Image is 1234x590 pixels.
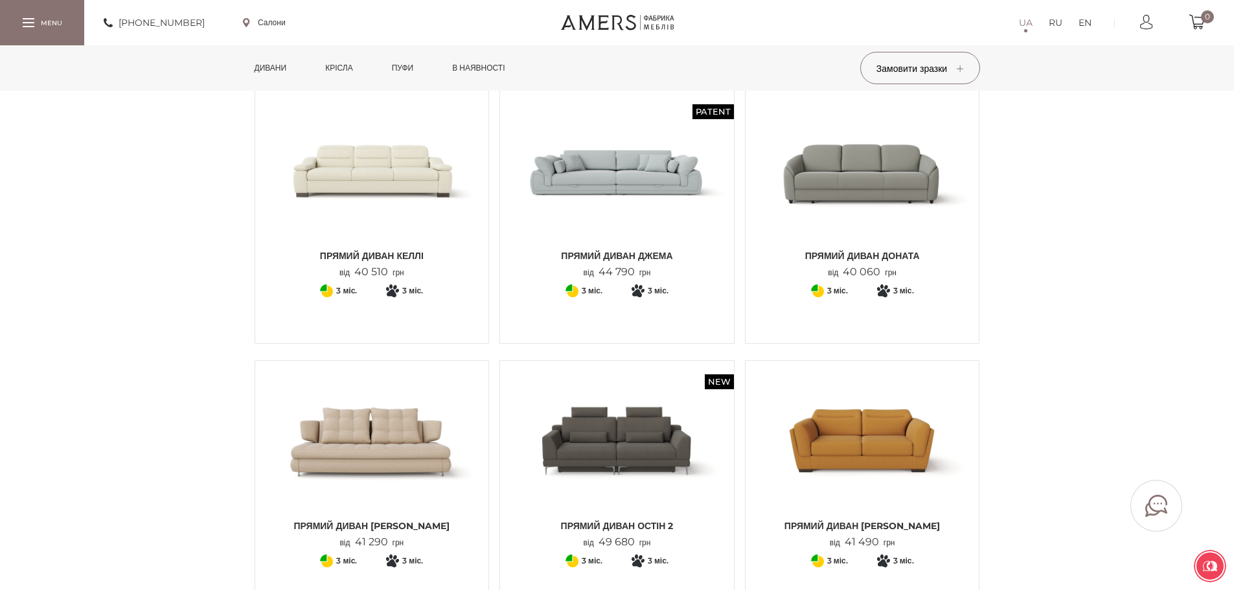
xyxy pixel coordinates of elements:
[265,519,479,532] span: Прямий диван [PERSON_NAME]
[1079,15,1091,30] a: EN
[648,283,668,299] span: 3 міс.
[705,374,734,389] span: New
[510,519,724,532] span: Прямий диван ОСТІН 2
[315,45,362,91] a: Крісла
[245,45,297,91] a: Дивани
[893,283,914,299] span: 3 міс.
[402,553,423,569] span: 3 міс.
[893,553,914,569] span: 3 міс.
[876,63,963,74] span: Замовити зразки
[442,45,514,91] a: в наявності
[830,536,895,549] p: від грн
[860,52,980,84] button: Замовити зразки
[584,536,651,549] p: від грн
[1201,10,1214,23] span: 0
[1019,15,1033,30] a: UA
[755,249,970,262] span: Прямий Диван ДОНАТА
[243,17,286,28] a: Салони
[339,536,404,549] p: від грн
[840,536,884,548] span: 41 490
[755,100,970,278] a: Прямий Диван ДОНАТА Прямий Диван ДОНАТА Прямий Диван ДОНАТА від40 060грн
[510,370,724,549] a: New Прямий диван ОСТІН 2 Прямий диван ОСТІН 2 Прямий диван ОСТІН 2 від49 680грн
[265,249,479,262] span: Прямий диван КЕЛЛІ
[382,45,424,91] a: Пуфи
[594,536,639,548] span: 49 680
[336,553,357,569] span: 3 міс.
[402,283,423,299] span: 3 міс.
[828,266,897,278] p: від грн
[510,249,724,262] span: Прямий диван ДЖЕМА
[838,266,885,278] span: 40 060
[265,100,479,278] a: Прямий диван КЕЛЛІ Прямий диван КЕЛЛІ Прямий диван КЕЛЛІ від40 510грн
[510,100,724,278] a: Patent Прямий диван ДЖЕМА Прямий диван ДЖЕМА Прямий диван ДЖЕМА від44 790грн
[582,283,602,299] span: 3 міс.
[350,266,393,278] span: 40 510
[582,553,602,569] span: 3 міс.
[827,553,848,569] span: 3 міс.
[104,15,205,30] a: [PHONE_NUMBER]
[336,283,357,299] span: 3 міс.
[265,370,479,549] a: Прямий диван НІКОЛЬ Прямий диван НІКОЛЬ Прямий диван [PERSON_NAME] від41 290грн
[1049,15,1062,30] a: RU
[692,104,734,119] span: Patent
[584,266,651,278] p: від грн
[755,370,970,549] a: Прямий диван Софія Прямий диван Софія Прямий диван [PERSON_NAME] від41 490грн
[755,519,970,532] span: Прямий диван [PERSON_NAME]
[827,283,848,299] span: 3 міс.
[594,266,639,278] span: 44 790
[350,536,393,548] span: 41 290
[339,266,404,278] p: від грн
[648,553,668,569] span: 3 міс.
